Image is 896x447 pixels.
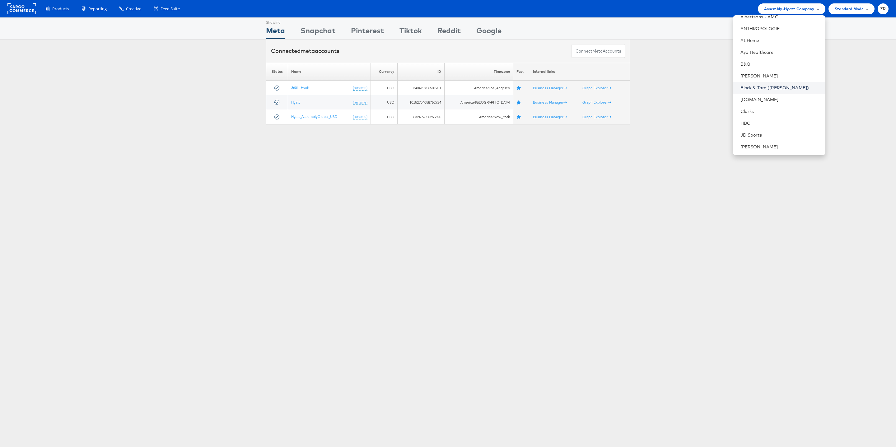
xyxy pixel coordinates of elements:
[740,108,820,114] a: Clarks
[353,85,367,91] a: (rename)
[371,81,397,95] td: USD
[371,63,397,81] th: Currency
[88,6,107,12] span: Reporting
[371,109,397,124] td: USD
[533,100,567,105] a: Business Manager
[740,132,820,138] a: JD Sports
[740,73,820,79] a: [PERSON_NAME]
[740,14,820,20] a: Albertsons - AMC
[266,63,288,81] th: Status
[353,100,367,105] a: (rename)
[592,48,603,54] span: meta
[126,6,141,12] span: Creative
[399,25,422,39] div: Tiktok
[291,114,337,119] a: Hyatt_AssemblyGlobal_USD
[880,7,886,11] span: ZR
[161,6,180,12] span: Feed Suite
[582,100,611,105] a: Graph Explorer
[397,109,444,124] td: 632492656265690
[266,18,285,25] div: Showing
[52,6,69,12] span: Products
[476,25,502,39] div: Google
[444,63,513,81] th: Timezone
[371,95,397,110] td: USD
[301,25,335,39] div: Snapchat
[271,47,339,55] div: Connected accounts
[397,63,444,81] th: ID
[740,37,820,44] a: At Home
[397,81,444,95] td: 340419756501201
[740,96,820,103] a: [DOMAIN_NAME]
[291,100,300,105] a: Hyatt
[572,44,625,58] button: ConnectmetaAccounts
[835,6,864,12] span: Standard Mode
[740,120,820,126] a: HBC
[353,114,367,119] a: (rename)
[582,114,611,119] a: Graph Explorer
[533,114,567,119] a: Business Manager
[533,86,567,90] a: Business Manager
[740,144,820,150] a: [PERSON_NAME]
[266,25,285,39] div: Meta
[740,49,820,55] a: Aya Healthcare
[740,85,820,91] a: Block & Tam ([PERSON_NAME])
[437,25,461,39] div: Reddit
[288,63,371,81] th: Name
[444,95,513,110] td: America/[GEOGRAPHIC_DATA]
[301,47,315,54] span: meta
[764,6,814,12] span: Assembly-Hyatt Company
[582,86,611,90] a: Graph Explorer
[444,81,513,95] td: America/Los_Angeles
[444,109,513,124] td: America/New_York
[740,26,820,32] a: ANTHROPOLOGIE
[397,95,444,110] td: 10152754058762724
[291,85,310,90] a: 360i - Hyatt
[740,61,820,67] a: B&Q
[351,25,384,39] div: Pinterest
